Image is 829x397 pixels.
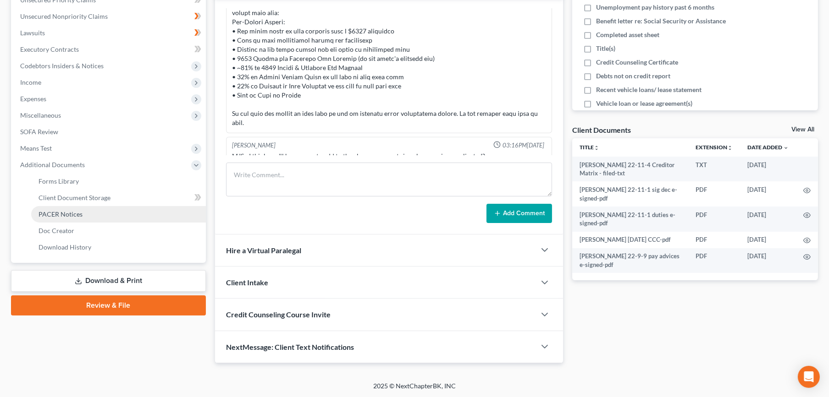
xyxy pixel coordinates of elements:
span: Codebtors Insiders & Notices [20,62,104,70]
a: Titleunfold_more [580,144,599,151]
a: Unsecured Nonpriority Claims [13,8,206,25]
span: SOFA Review [20,128,58,136]
span: Debts not on credit report [596,71,670,81]
td: [PERSON_NAME] 22-9-9 pay advices e-signed-pdf [572,248,688,273]
div: [PERSON_NAME] [232,141,276,150]
a: Extensionunfold_more [696,144,733,151]
a: Doc Creator [31,223,206,239]
span: Means Test [20,144,52,152]
span: Download History [39,243,91,251]
span: Title(s) [596,44,615,53]
a: Download History [31,239,206,256]
td: PDF [688,248,740,273]
span: Executory Contracts [20,45,79,53]
td: [DATE] [740,232,796,248]
span: Lawsuits [20,29,45,37]
td: [PERSON_NAME] 22-11-4 Creditor Matrix - filed-txt [572,157,688,182]
div: MJS - I think you'll have more to add to the above comment since her case is complicated? [232,152,546,161]
span: Income [20,78,41,86]
span: Credit Counseling Course Invite [226,310,331,319]
span: PACER Notices [39,210,83,218]
span: Miscellaneous [20,111,61,119]
span: Client Intake [226,278,268,287]
i: unfold_more [594,145,599,151]
td: [PERSON_NAME] 22-11-1 duties e-signed-pdf [572,207,688,232]
span: Client Document Storage [39,194,111,201]
td: [DATE] [740,157,796,182]
span: Completed asset sheet [596,30,659,39]
button: Add Comment [486,204,552,223]
span: Hire a Virtual Paralegal [226,246,301,255]
span: Forms Library [39,177,79,185]
span: NextMessage: Client Text Notifications [226,343,354,351]
span: Vehicle loan or lease agreement(s) [596,99,692,108]
span: 03:16PM[DATE] [503,141,544,150]
span: Additional Documents [20,161,85,169]
td: PDF [688,181,740,207]
i: unfold_more [727,145,733,151]
span: Unsecured Nonpriority Claims [20,12,108,20]
div: Open Intercom Messenger [798,366,820,388]
a: Date Added expand_more [747,144,789,151]
div: Client Documents [572,125,631,135]
a: Client Document Storage [31,190,206,206]
td: PDF [688,207,740,232]
span: Credit Counseling Certificate [596,58,678,67]
a: Lawsuits [13,25,206,41]
a: Review & File [11,295,206,315]
span: Unemployment pay history past 6 months [596,3,714,12]
a: PACER Notices [31,206,206,223]
td: [DATE] [740,181,796,207]
a: Download & Print [11,270,206,292]
td: [DATE] [740,248,796,273]
td: [DATE] [740,207,796,232]
a: SOFA Review [13,124,206,140]
td: [PERSON_NAME] [DATE] CCC-pdf [572,232,688,248]
span: Expenses [20,95,46,103]
a: View All [791,126,814,133]
td: TXT [688,157,740,182]
a: Forms Library [31,173,206,190]
span: Benefit letter re: Social Security or Assistance [596,16,726,26]
a: Executory Contracts [13,41,206,58]
td: [PERSON_NAME] 22-11-1 sig dec e-signed-pdf [572,181,688,207]
i: expand_more [783,145,789,151]
td: PDF [688,232,740,248]
span: Doc Creator [39,227,74,234]
span: Recent vehicle loans/ lease statement [596,85,702,94]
